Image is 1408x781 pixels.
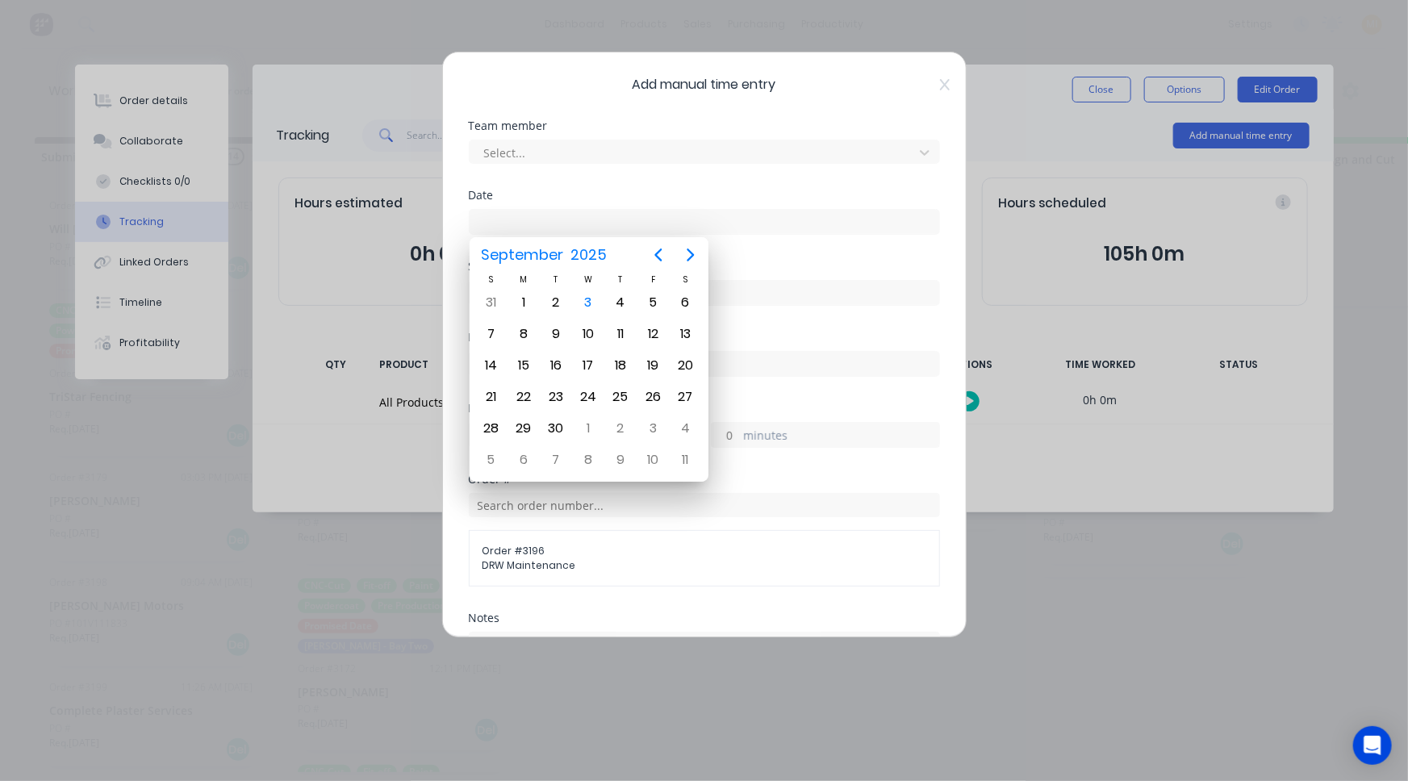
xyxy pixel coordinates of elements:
[642,239,675,271] button: Previous page
[469,474,940,485] div: Order #
[544,290,568,315] div: Tuesday, September 2, 2025
[675,239,707,271] button: Next page
[604,273,637,286] div: T
[479,385,503,409] div: Sunday, September 21, 2025
[544,416,568,441] div: Tuesday, September 30, 2025
[641,448,665,472] div: Friday, October 10, 2025
[576,322,600,346] div: Wednesday, September 10, 2025
[512,353,536,378] div: Monday, September 15, 2025
[471,240,617,269] button: September2025
[478,240,567,269] span: September
[576,416,600,441] div: Wednesday, October 1, 2025
[567,240,611,269] span: 2025
[469,120,940,132] div: Team member
[479,353,503,378] div: Sunday, September 14, 2025
[469,612,940,624] div: Notes
[673,290,697,315] div: Saturday, September 6, 2025
[576,290,600,315] div: Today, Wednesday, September 3, 2025
[512,290,536,315] div: Monday, September 1, 2025
[469,403,940,414] div: Hours worked
[608,353,633,378] div: Thursday, September 18, 2025
[608,448,633,472] div: Thursday, October 9, 2025
[641,290,665,315] div: Friday, September 5, 2025
[479,416,503,441] div: Sunday, September 28, 2025
[544,353,568,378] div: Tuesday, September 16, 2025
[576,385,600,409] div: Wednesday, September 24, 2025
[475,273,508,286] div: S
[508,273,540,286] div: M
[479,448,503,472] div: Sunday, October 5, 2025
[479,290,503,315] div: Sunday, August 31, 2025
[641,385,665,409] div: Friday, September 26, 2025
[469,493,940,517] input: Search order number...
[512,416,536,441] div: Monday, September 29, 2025
[673,322,697,346] div: Saturday, September 13, 2025
[469,75,940,94] span: Add manual time entry
[673,385,697,409] div: Saturday, September 27, 2025
[576,448,600,472] div: Wednesday, October 8, 2025
[479,322,503,346] div: Sunday, September 7, 2025
[1353,726,1392,765] div: Open Intercom Messenger
[576,353,600,378] div: Wednesday, September 17, 2025
[608,290,633,315] div: Thursday, September 4, 2025
[712,423,740,447] input: 0
[483,558,926,573] span: DRW Maintenance
[641,322,665,346] div: Friday, September 12, 2025
[608,322,633,346] div: Thursday, September 11, 2025
[544,448,568,472] div: Tuesday, October 7, 2025
[673,416,697,441] div: Saturday, October 4, 2025
[512,385,536,409] div: Monday, September 22, 2025
[469,190,940,201] div: Date
[469,261,940,272] div: Start time
[673,448,697,472] div: Saturday, October 11, 2025
[608,385,633,409] div: Thursday, September 25, 2025
[641,353,665,378] div: Friday, September 19, 2025
[673,353,697,378] div: Saturday, September 20, 2025
[544,322,568,346] div: Tuesday, September 9, 2025
[669,273,701,286] div: S
[540,273,572,286] div: T
[572,273,604,286] div: W
[637,273,669,286] div: F
[744,427,939,447] label: minutes
[512,322,536,346] div: Monday, September 8, 2025
[641,416,665,441] div: Friday, October 3, 2025
[483,544,926,558] span: Order # 3196
[512,448,536,472] div: Monday, October 6, 2025
[544,385,568,409] div: Tuesday, September 23, 2025
[469,332,940,343] div: Finish time
[608,416,633,441] div: Thursday, October 2, 2025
